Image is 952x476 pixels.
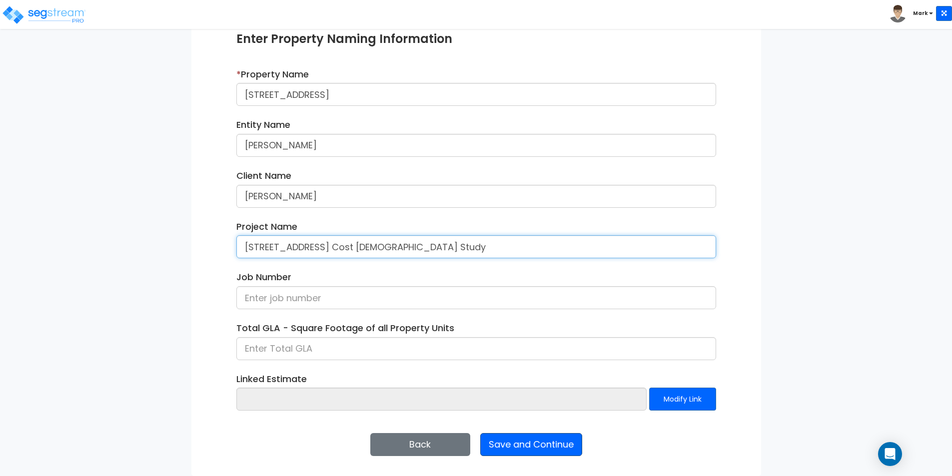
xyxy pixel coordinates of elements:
[878,442,902,466] div: Open Intercom Messenger
[236,30,716,47] div: Enter Property Naming Information
[236,169,291,182] label: Client Name
[236,235,716,258] input: Enter project name
[236,271,291,284] label: Job Number
[649,388,716,411] button: Modify Link
[236,118,290,131] label: Entity Name
[236,286,716,309] input: Enter job number
[236,322,454,335] label: Total GLA - Square Footage of all Property Units
[236,185,716,208] input: Enter client name
[236,134,716,157] input: Enter entity name
[913,9,928,17] b: Mark
[889,5,907,22] img: avatar.png
[236,337,716,360] input: Enter Total GLA
[236,220,297,233] label: Project Name
[236,83,716,106] input: Enter property name
[480,433,582,456] button: Save and Continue
[236,68,309,81] label: Property Name
[370,433,470,456] button: Back
[236,373,307,386] label: Linked Estimate
[1,5,86,25] img: logo_pro_r.png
